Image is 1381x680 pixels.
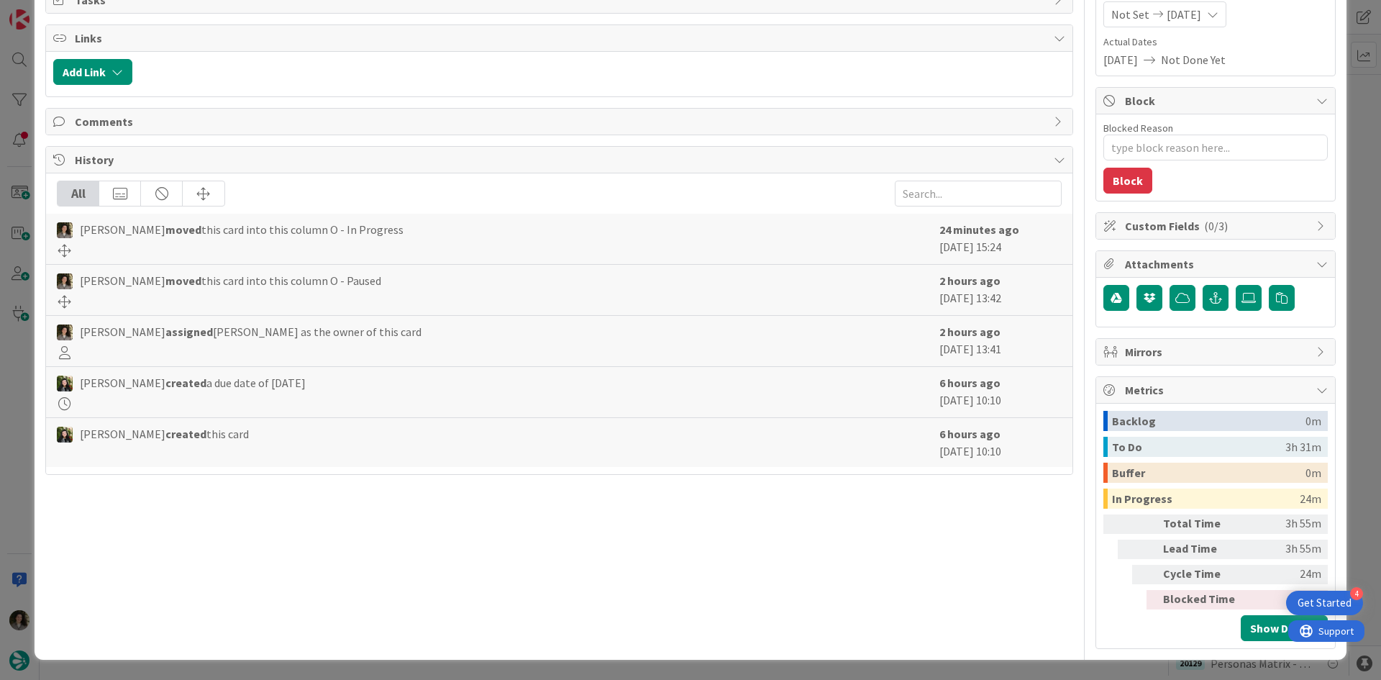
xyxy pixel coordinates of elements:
[80,374,306,391] span: [PERSON_NAME] a due date of [DATE]
[1103,122,1173,135] label: Blocked Reason
[939,222,1019,237] b: 24 minutes ago
[939,221,1062,257] div: [DATE] 15:24
[1125,381,1309,399] span: Metrics
[1241,615,1328,641] button: Show Details
[1163,590,1242,609] div: Blocked Time
[1248,514,1321,534] div: 3h 55m
[1103,35,1328,50] span: Actual Dates
[939,273,1001,288] b: 2 hours ago
[939,425,1062,460] div: [DATE] 10:10
[57,222,73,238] img: MS
[1298,596,1352,610] div: Get Started
[1167,6,1201,23] span: [DATE]
[1112,411,1305,431] div: Backlog
[80,425,249,443] span: [PERSON_NAME] this card
[939,325,1001,339] b: 2 hours ago
[1163,565,1242,584] div: Cycle Time
[939,374,1062,410] div: [DATE] 10:10
[57,376,73,391] img: BC
[57,427,73,443] img: BC
[1125,255,1309,273] span: Attachments
[1300,489,1321,509] div: 24m
[1286,591,1363,615] div: Open Get Started checklist, remaining modules: 4
[1112,489,1300,509] div: In Progress
[1248,540,1321,559] div: 3h 55m
[58,181,99,206] div: All
[1125,217,1309,235] span: Custom Fields
[165,273,201,288] b: moved
[165,325,213,339] b: assigned
[57,325,73,340] img: MS
[1111,6,1149,23] span: Not Set
[1204,219,1228,233] span: ( 0/3 )
[1248,590,1321,609] div: 0m
[80,221,404,238] span: [PERSON_NAME] this card into this column O - In Progress
[165,427,206,441] b: created
[939,427,1001,441] b: 6 hours ago
[1112,463,1305,483] div: Buffer
[1103,51,1138,68] span: [DATE]
[57,273,73,289] img: MS
[165,222,201,237] b: moved
[1103,168,1152,194] button: Block
[53,59,132,85] button: Add Link
[1163,514,1242,534] div: Total Time
[80,272,381,289] span: [PERSON_NAME] this card into this column O - Paused
[1285,437,1321,457] div: 3h 31m
[939,376,1001,390] b: 6 hours ago
[895,181,1062,207] input: Search...
[80,323,421,340] span: [PERSON_NAME] [PERSON_NAME] as the owner of this card
[75,30,1047,47] span: Links
[1112,437,1285,457] div: To Do
[1163,540,1242,559] div: Lead Time
[75,151,1047,168] span: History
[165,376,206,390] b: created
[1125,343,1309,361] span: Mirrors
[30,2,65,19] span: Support
[939,323,1062,359] div: [DATE] 13:41
[1305,463,1321,483] div: 0m
[1161,51,1226,68] span: Not Done Yet
[1350,587,1363,600] div: 4
[939,272,1062,308] div: [DATE] 13:42
[75,113,1047,130] span: Comments
[1305,411,1321,431] div: 0m
[1248,565,1321,584] div: 24m
[1125,92,1309,109] span: Block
